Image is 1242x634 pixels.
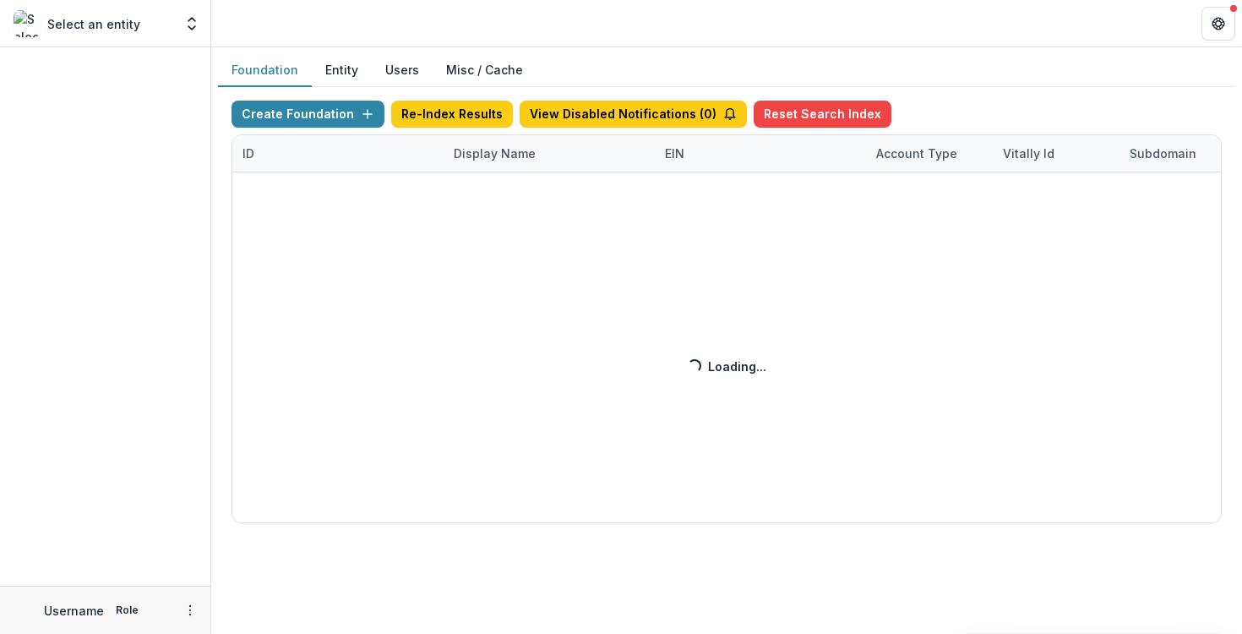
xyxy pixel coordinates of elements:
[1201,7,1235,41] button: Get Help
[14,10,41,37] img: Select an entity
[433,54,537,87] button: Misc / Cache
[218,54,312,87] button: Foundation
[180,7,204,41] button: Open entity switcher
[111,603,144,618] p: Role
[180,600,200,620] button: More
[372,54,433,87] button: Users
[312,54,372,87] button: Entity
[44,602,104,620] p: Username
[47,15,140,33] p: Select an entity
